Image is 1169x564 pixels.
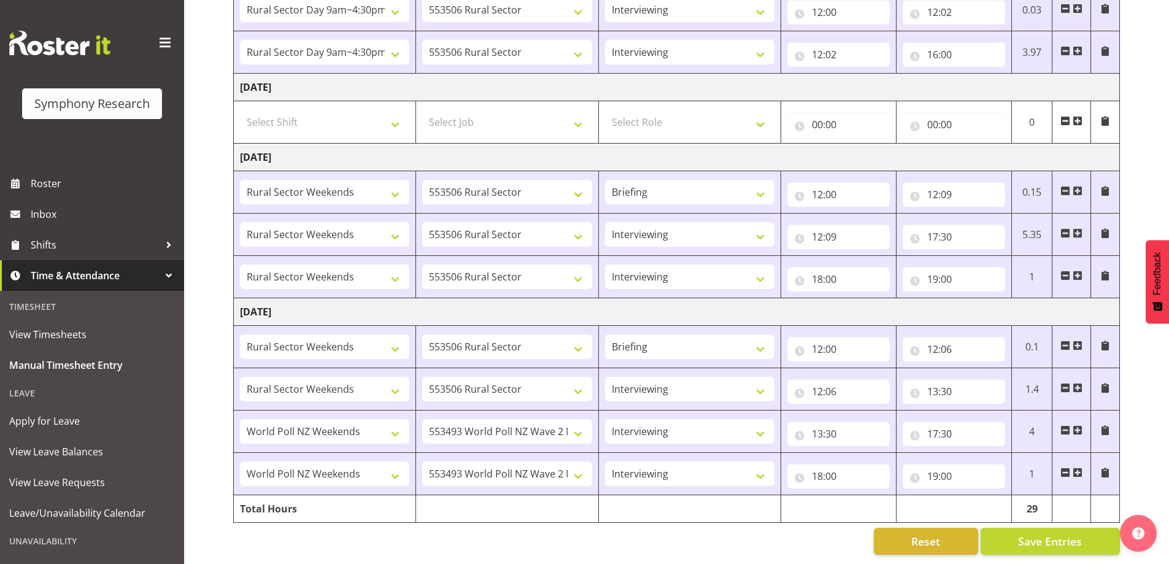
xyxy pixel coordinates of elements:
td: 1 [1011,256,1052,298]
img: help-xxl-2.png [1132,527,1144,539]
span: Manual Timesheet Entry [9,356,175,374]
a: View Leave Balances [3,436,181,467]
input: Click to select... [787,337,890,361]
td: 1 [1011,453,1052,495]
span: Leave/Unavailability Calendar [9,504,175,522]
td: [DATE] [234,144,1120,171]
input: Click to select... [903,464,1005,489]
td: [DATE] [234,74,1120,101]
span: View Timesheets [9,325,175,344]
input: Click to select... [903,225,1005,249]
td: 29 [1011,495,1052,523]
button: Feedback - Show survey [1146,240,1169,323]
input: Click to select... [787,422,890,446]
button: Reset [874,528,978,555]
input: Click to select... [903,379,1005,404]
span: Apply for Leave [9,412,175,430]
span: Save Entries [1018,533,1082,549]
span: Reset [911,533,940,549]
div: Leave [3,381,181,406]
button: Save Entries [981,528,1120,555]
input: Click to select... [787,225,890,249]
input: Click to select... [903,337,1005,361]
td: 0.15 [1011,171,1052,214]
td: Total Hours [234,495,416,523]
span: View Leave Balances [9,442,175,461]
input: Click to select... [903,42,1005,67]
input: Click to select... [903,182,1005,207]
td: [DATE] [234,298,1120,326]
span: View Leave Requests [9,473,175,492]
input: Click to select... [787,112,890,137]
td: 0.1 [1011,326,1052,368]
span: Time & Attendance [31,266,160,285]
a: Leave/Unavailability Calendar [3,498,181,528]
span: Inbox [31,205,178,223]
input: Click to select... [903,267,1005,292]
td: 3.97 [1011,31,1052,74]
span: Feedback [1152,252,1163,295]
input: Click to select... [787,379,890,404]
span: Roster [31,174,178,193]
div: Unavailability [3,528,181,554]
td: 0 [1011,101,1052,144]
td: 1.4 [1011,368,1052,411]
td: 5.35 [1011,214,1052,256]
input: Click to select... [903,112,1005,137]
td: 4 [1011,411,1052,453]
a: Apply for Leave [3,406,181,436]
a: Manual Timesheet Entry [3,350,181,381]
a: View Leave Requests [3,467,181,498]
div: Symphony Research [34,95,150,113]
div: Timesheet [3,294,181,319]
input: Click to select... [787,42,890,67]
input: Click to select... [903,422,1005,446]
a: View Timesheets [3,319,181,350]
input: Click to select... [787,182,890,207]
span: Shifts [31,236,160,254]
input: Click to select... [787,267,890,292]
input: Click to select... [787,464,890,489]
img: Rosterit website logo [9,31,110,55]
